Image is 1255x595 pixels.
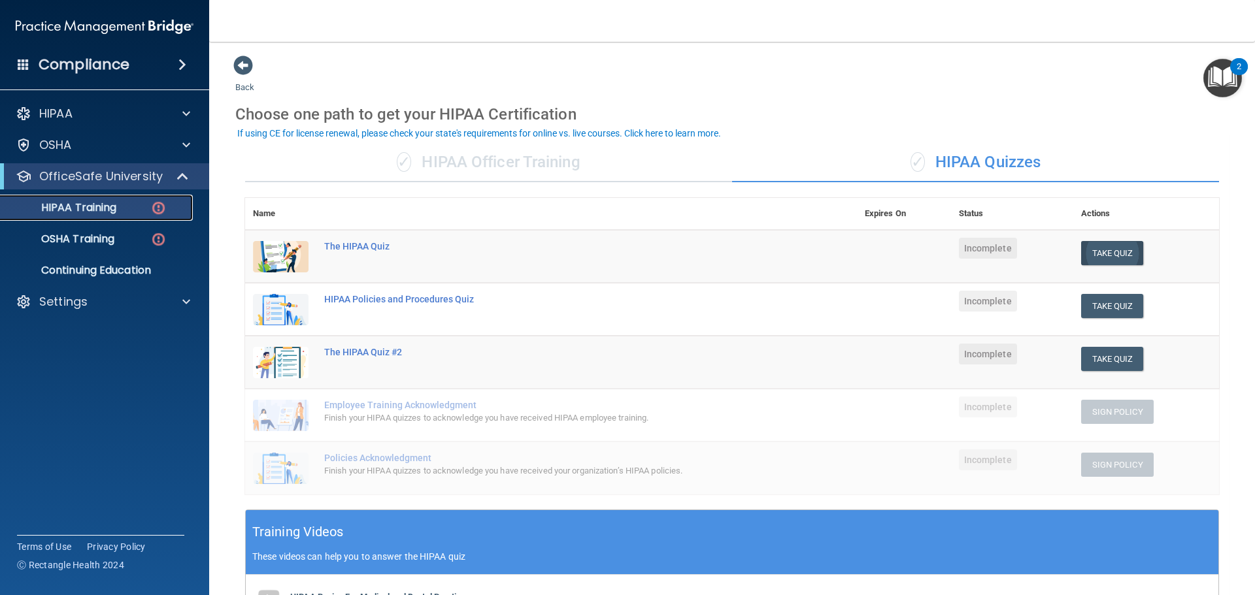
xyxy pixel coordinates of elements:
[1237,67,1241,84] div: 2
[324,294,792,304] div: HIPAA Policies and Procedures Quiz
[1081,347,1144,371] button: Take Quiz
[959,344,1017,364] span: Incomplete
[951,198,1073,230] th: Status
[959,396,1017,417] span: Incomplete
[8,264,187,277] p: Continuing Education
[245,143,732,182] div: HIPAA Officer Training
[235,67,254,92] a: Back
[235,127,723,140] button: If using CE for license renewal, please check your state's requirements for online vs. live cours...
[16,106,190,121] a: HIPAA
[324,400,792,410] div: Employee Training Acknowledgment
[39,106,73,121] p: HIPAA
[1073,198,1219,230] th: Actions
[39,137,72,153] p: OSHA
[252,521,344,543] h5: Training Videos
[1203,59,1242,97] button: Open Resource Center, 2 new notifications
[324,241,792,251] div: The HIPAA Quiz
[150,231,167,248] img: danger-circle.6113f641.png
[1081,453,1154,477] button: Sign Policy
[911,152,925,172] span: ✓
[1081,241,1144,265] button: Take Quiz
[8,201,116,214] p: HIPAA Training
[16,137,190,153] a: OSHA
[397,152,411,172] span: ✓
[237,129,721,138] div: If using CE for license renewal, please check your state's requirements for online vs. live cours...
[17,540,71,553] a: Terms of Use
[324,410,792,426] div: Finish your HIPAA quizzes to acknowledge you have received HIPAA employee training.
[150,200,167,216] img: danger-circle.6113f641.png
[959,291,1017,312] span: Incomplete
[16,294,190,310] a: Settings
[1081,400,1154,424] button: Sign Policy
[87,540,146,553] a: Privacy Policy
[324,463,792,479] div: Finish your HIPAA quizzes to acknowledge you have received your organization’s HIPAA policies.
[245,198,316,230] th: Name
[16,169,190,184] a: OfficeSafe University
[8,233,114,246] p: OSHA Training
[857,198,951,230] th: Expires On
[1081,294,1144,318] button: Take Quiz
[324,347,792,357] div: The HIPAA Quiz #2
[959,449,1017,470] span: Incomplete
[17,558,124,571] span: Ⓒ Rectangle Health 2024
[39,169,163,184] p: OfficeSafe University
[959,238,1017,259] span: Incomplete
[324,453,792,463] div: Policies Acknowledgment
[39,294,88,310] p: Settings
[235,95,1229,133] div: Choose one path to get your HIPAA Certification
[39,56,129,74] h4: Compliance
[732,143,1219,182] div: HIPAA Quizzes
[252,551,1212,562] p: These videos can help you to answer the HIPAA quiz
[16,14,193,40] img: PMB logo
